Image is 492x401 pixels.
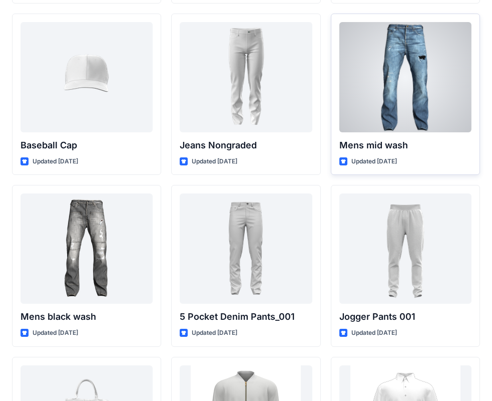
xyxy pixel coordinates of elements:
a: Jogger Pants 001 [339,193,471,304]
a: Mens black wash [21,193,153,304]
p: Updated [DATE] [33,328,78,338]
p: Mens mid wash [339,138,471,152]
p: 5 Pocket Denim Pants_001 [180,310,312,324]
p: Jogger Pants 001 [339,310,471,324]
p: Updated [DATE] [192,328,237,338]
p: Updated [DATE] [351,156,397,167]
p: Mens black wash [21,310,153,324]
p: Updated [DATE] [192,156,237,167]
p: Baseball Cap [21,138,153,152]
a: Mens mid wash [339,22,471,132]
p: Updated [DATE] [33,156,78,167]
p: Updated [DATE] [351,328,397,338]
a: 5 Pocket Denim Pants_001 [180,193,312,304]
a: Baseball Cap [21,22,153,132]
p: Jeans Nongraded [180,138,312,152]
a: Jeans Nongraded [180,22,312,132]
